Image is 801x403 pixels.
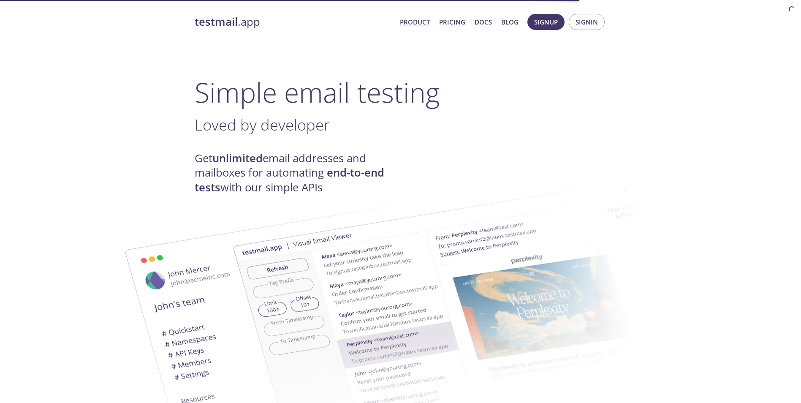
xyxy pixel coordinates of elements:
[439,16,465,27] a: Pricing
[400,16,430,27] a: Product
[527,14,565,30] button: Signup
[475,16,492,27] a: Docs
[569,14,605,30] button: Signin
[195,76,607,109] h1: Simple email testing
[195,14,238,29] strong: testmail
[576,16,598,27] span: Signin
[212,151,263,166] strong: unlimited
[195,15,393,29] a: testmail.app
[501,16,519,27] a: Blog
[195,151,401,195] h4: Get email addresses and mailboxes for automating with our simple APIs
[195,114,330,135] span: Loved by developer
[534,16,558,27] span: Signup
[195,165,384,194] strong: end-to-end tests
